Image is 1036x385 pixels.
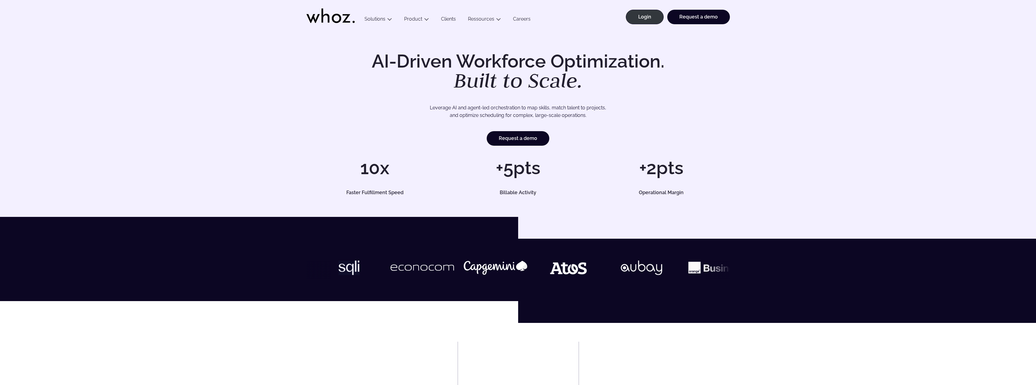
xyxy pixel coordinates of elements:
[363,52,673,91] h1: AI-Driven Workforce Optimization.
[507,16,537,24] a: Careers
[626,10,664,24] a: Login
[454,67,583,94] em: Built to Scale.
[404,16,422,22] a: Product
[449,159,587,177] h1: +5pts
[358,16,398,24] button: Solutions
[487,131,549,146] a: Request a demo
[667,10,730,24] a: Request a demo
[996,345,1028,377] iframe: Chatbot
[306,159,443,177] h1: 10x
[462,16,507,24] button: Ressources
[600,190,723,195] h5: Operational Margin
[328,104,709,119] p: Leverage AI and agent-led orchestration to map skills, match talent to projects, and optimize sch...
[593,159,730,177] h1: +2pts
[398,16,435,24] button: Product
[456,190,580,195] h5: Billable Activity
[313,190,436,195] h5: Faster Fulfillment Speed
[435,16,462,24] a: Clients
[468,16,494,22] a: Ressources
